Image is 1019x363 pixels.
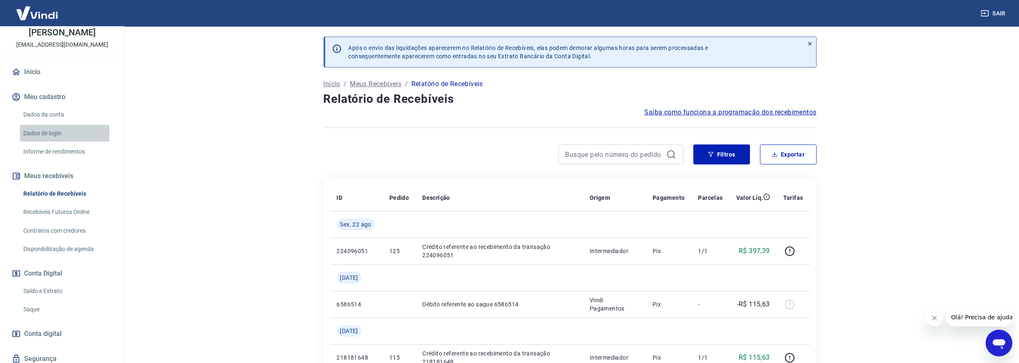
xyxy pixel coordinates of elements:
[590,247,639,255] p: Intermediador
[337,194,343,202] p: ID
[20,241,115,258] a: Disponibilização de agenda
[590,296,639,313] p: Vindi Pagamentos
[20,143,115,160] a: Informe de rendimentos
[653,353,685,362] p: Pix
[340,273,358,282] span: [DATE]
[337,353,376,362] p: 218181648
[389,353,409,362] p: 115
[349,44,708,60] p: Após o envio das liquidações aparecerem no Relatório de Recebíveis, elas podem demorar algumas ho...
[324,91,817,107] h4: Relatório de Recebíveis
[10,63,115,81] a: Início
[324,79,340,89] a: Início
[653,194,685,202] p: Pagamento
[20,106,115,123] a: Dados da conta
[344,79,346,89] p: /
[10,88,115,106] button: Meu cadastro
[411,79,483,89] p: Relatório de Recebíveis
[20,185,115,202] a: Relatório de Recebíveis
[10,167,115,185] button: Meus recebíveis
[10,0,64,26] img: Vindi
[946,308,1012,326] iframe: Mensagem da empresa
[422,194,450,202] p: Descrição
[783,194,803,202] p: Tarifas
[389,194,409,202] p: Pedido
[20,125,115,142] a: Dados de login
[20,204,115,221] a: Recebíveis Futuros Online
[389,247,409,255] p: 125
[736,194,763,202] p: Valor Líq.
[979,6,1009,21] button: Sair
[653,300,685,308] p: Pix
[739,246,770,256] p: R$ 397,39
[645,107,817,117] a: Saiba como funciona a programação dos recebimentos
[698,300,723,308] p: -
[653,247,685,255] p: Pix
[337,300,376,308] p: 6586514
[10,325,115,343] a: Conta digital
[29,28,95,37] p: [PERSON_NAME]
[698,353,723,362] p: 1/1
[24,328,62,340] span: Conta digital
[693,144,750,164] button: Filtros
[350,79,401,89] a: Meus Recebíveis
[422,300,576,308] p: Débito referente ao saque 6586514
[760,144,817,164] button: Exportar
[737,299,770,309] p: -R$ 115,63
[590,194,610,202] p: Origem
[20,222,115,239] a: Contratos com credores
[340,220,371,229] span: Sex, 22 ago
[986,330,1012,356] iframe: Botão para abrir a janela de mensagens
[422,243,576,259] p: Crédito referente ao recebimento da transação 224096051
[590,353,639,362] p: Intermediador
[698,247,723,255] p: 1/1
[405,79,408,89] p: /
[10,264,115,283] button: Conta Digital
[566,148,663,161] input: Busque pelo número do pedido
[337,247,376,255] p: 224096051
[340,327,358,335] span: [DATE]
[20,301,115,318] a: Saque
[16,40,108,49] p: [EMAIL_ADDRESS][DOMAIN_NAME]
[5,6,70,12] span: Olá! Precisa de ajuda?
[698,194,723,202] p: Parcelas
[20,283,115,300] a: Saldo e Extrato
[739,353,770,363] p: R$ 115,63
[926,310,943,326] iframe: Fechar mensagem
